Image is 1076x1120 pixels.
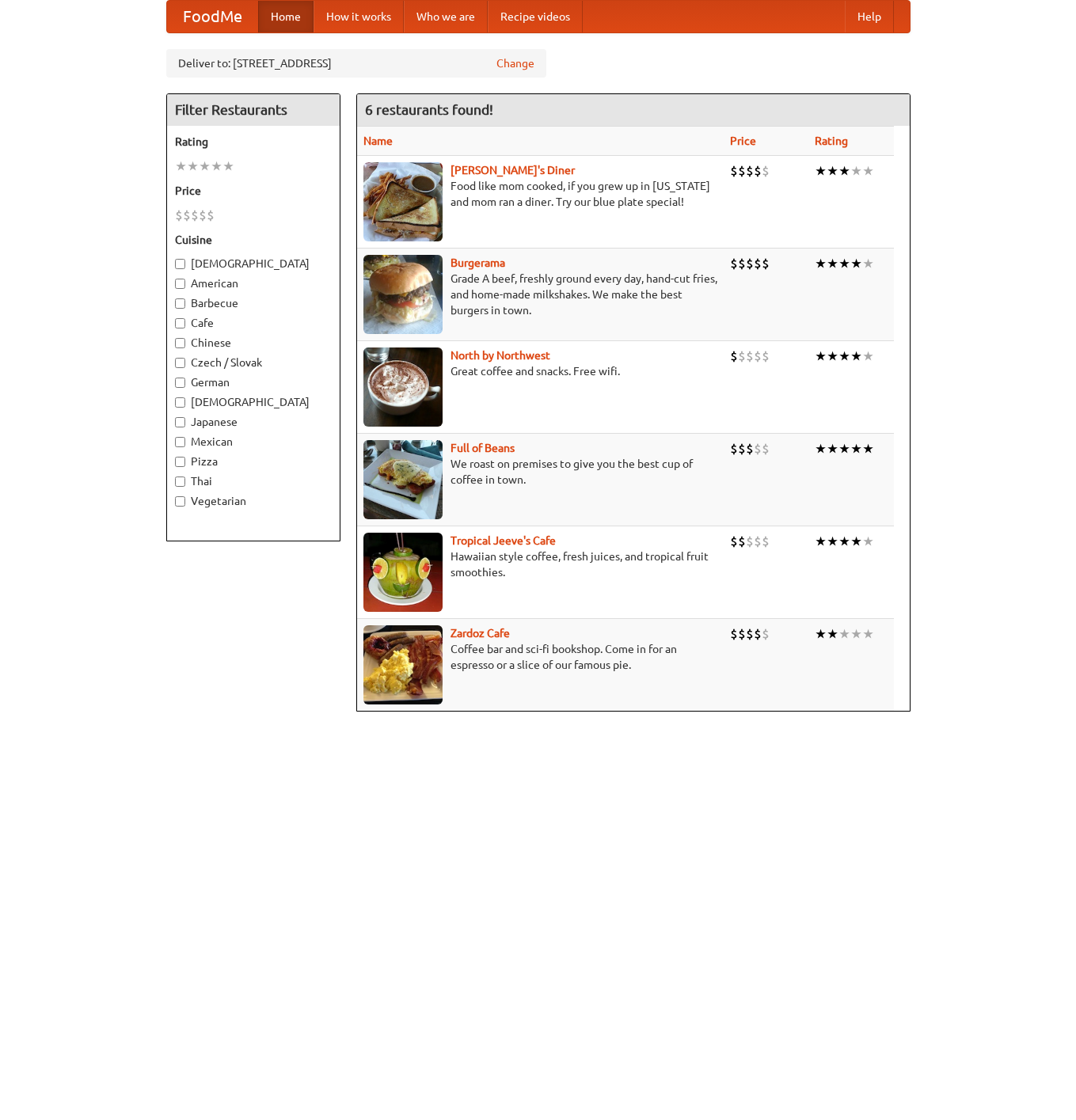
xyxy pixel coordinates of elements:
[730,135,756,147] a: Price
[175,298,185,309] input: Barbecue
[850,440,862,457] li: ★
[363,135,393,147] a: Name
[175,207,183,224] li: $
[738,255,746,272] li: $
[815,347,827,365] li: ★
[730,625,738,643] li: $
[746,255,754,272] li: $
[738,440,746,457] li: $
[850,533,862,550] li: ★
[827,347,838,365] li: ★
[838,162,850,180] li: ★
[451,442,515,454] a: Full of Beans
[850,255,862,272] li: ★
[827,440,838,457] li: ★
[365,102,493,117] ng-pluralize: 6 restaurants found!
[746,533,754,550] li: $
[175,374,332,390] label: German
[175,134,332,150] h5: Rating
[738,533,746,550] li: $
[175,256,332,271] label: [DEMOGRAPHIC_DATA]
[175,493,332,509] label: Vegetarian
[404,1,488,32] a: Who we are
[175,473,332,489] label: Thai
[175,434,332,450] label: Mexican
[175,454,332,469] label: Pizza
[211,158,222,175] li: ★
[175,158,187,175] li: ★
[496,55,534,71] a: Change
[754,625,762,643] li: $
[838,625,850,643] li: ★
[754,347,762,365] li: $
[363,255,443,334] img: burgerama.jpg
[838,347,850,365] li: ★
[175,355,332,370] label: Czech / Slovak
[451,256,505,269] a: Burgerama
[762,347,770,365] li: $
[862,162,874,180] li: ★
[754,440,762,457] li: $
[175,378,185,388] input: German
[363,271,717,318] p: Grade A beef, freshly ground every day, hand-cut fries, and home-made milkshakes. We make the bes...
[363,162,443,241] img: sallys.jpg
[175,275,332,291] label: American
[175,394,332,410] label: [DEMOGRAPHIC_DATA]
[451,164,575,177] b: [PERSON_NAME]'s Diner
[845,1,894,32] a: Help
[738,625,746,643] li: $
[363,363,717,379] p: Great coffee and snacks. Free wifi.
[363,641,717,673] p: Coffee bar and sci-fi bookshop. Come in for an espresso or a slice of our famous pie.
[167,1,258,32] a: FoodMe
[738,162,746,180] li: $
[175,295,332,311] label: Barbecue
[175,417,185,427] input: Japanese
[175,315,332,331] label: Cafe
[166,49,546,78] div: Deliver to: [STREET_ADDRESS]
[488,1,583,32] a: Recipe videos
[862,533,874,550] li: ★
[175,476,185,487] input: Thai
[827,162,838,180] li: ★
[746,440,754,457] li: $
[838,255,850,272] li: ★
[222,158,234,175] li: ★
[815,255,827,272] li: ★
[175,338,185,348] input: Chinese
[862,347,874,365] li: ★
[167,94,340,126] h4: Filter Restaurants
[175,397,185,408] input: [DEMOGRAPHIC_DATA]
[451,627,510,640] a: Zardoz Cafe
[815,440,827,457] li: ★
[850,625,862,643] li: ★
[762,533,770,550] li: $
[199,158,211,175] li: ★
[451,349,550,362] a: North by Northwest
[762,162,770,180] li: $
[850,162,862,180] li: ★
[363,347,443,427] img: north.jpg
[827,255,838,272] li: ★
[363,440,443,519] img: beans.jpg
[363,549,717,580] p: Hawaiian style coffee, fresh juices, and tropical fruit smoothies.
[175,279,185,289] input: American
[754,533,762,550] li: $
[862,255,874,272] li: ★
[746,162,754,180] li: $
[175,232,332,248] h5: Cuisine
[827,533,838,550] li: ★
[451,534,556,547] b: Tropical Jeeve's Cafe
[730,440,738,457] li: $
[363,456,717,488] p: We roast on premises to give you the best cup of coffee in town.
[187,158,199,175] li: ★
[838,533,850,550] li: ★
[199,207,207,224] li: $
[207,207,215,224] li: $
[258,1,314,32] a: Home
[730,162,738,180] li: $
[862,625,874,643] li: ★
[827,625,838,643] li: ★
